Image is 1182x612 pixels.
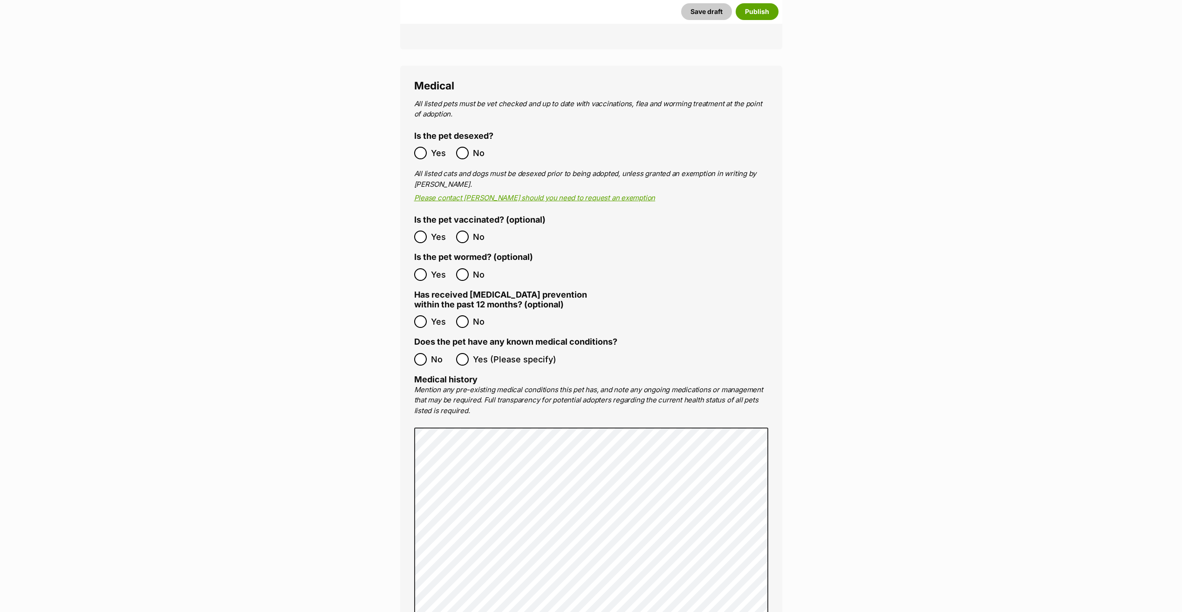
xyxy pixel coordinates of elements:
p: Mention any pre-existing medical conditions this pet has, and note any ongoing medications or man... [414,385,768,416]
span: Yes [431,268,451,281]
span: Medical [414,79,454,92]
span: Yes [431,147,451,159]
label: Has received [MEDICAL_DATA] prevention within the past 12 months? (optional) [414,290,591,309]
label: Is the pet vaccinated? (optional) [414,215,546,225]
span: No [431,353,451,366]
span: Yes (Please specify) [473,353,556,366]
label: Medical history [414,374,478,384]
p: All listed cats and dogs must be desexed prior to being adopted, unless granted an exemption in w... [414,169,768,190]
span: No [473,147,493,159]
span: Yes [431,231,451,243]
span: No [473,268,493,281]
button: Save draft [681,3,732,20]
label: Is the pet wormed? (optional) [414,252,533,262]
button: Publish [736,3,779,20]
span: No [473,315,493,328]
p: All listed pets must be vet checked and up to date with vaccinations, flea and worming treatment ... [414,99,768,120]
span: No [473,231,493,243]
a: Please contact [PERSON_NAME] should you need to request an exemption [414,193,656,202]
label: Is the pet desexed? [414,131,493,141]
label: Does the pet have any known medical conditions? [414,337,617,347]
span: Yes [431,315,451,328]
